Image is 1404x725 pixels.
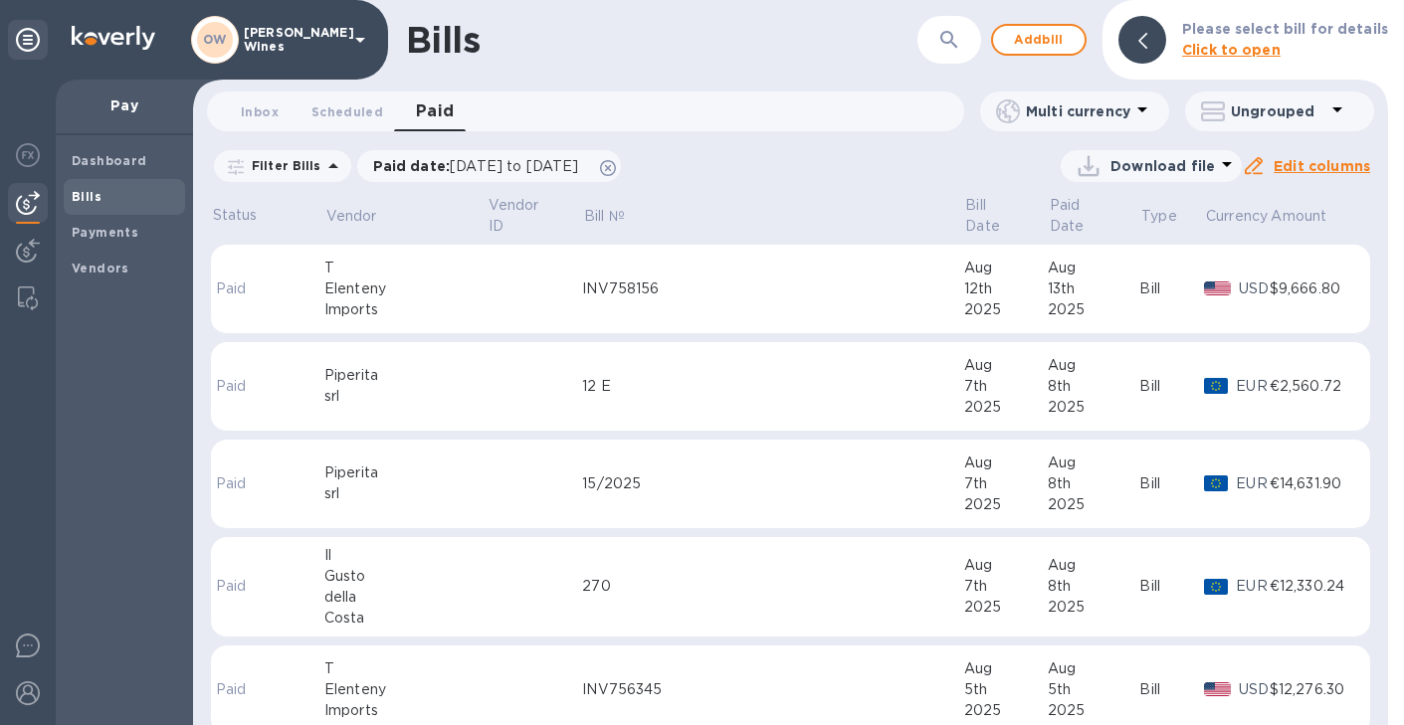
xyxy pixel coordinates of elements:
[1048,299,1140,320] div: 2025
[216,679,254,700] p: Paid
[72,261,129,275] b: Vendors
[324,566,487,587] div: Gusto
[324,299,487,320] div: Imports
[582,376,963,397] div: 12 E
[1048,679,1140,700] div: 5th
[203,32,227,47] b: OW
[1239,278,1270,299] p: USD
[582,576,963,597] div: 270
[1139,679,1204,700] div: Bill
[1139,376,1204,397] div: Bill
[244,157,321,174] p: Filter Bills
[964,679,1048,700] div: 5th
[1182,42,1281,58] b: Click to open
[324,608,487,629] div: Costa
[244,26,343,54] p: [PERSON_NAME] Wines
[1048,658,1140,679] div: Aug
[1270,679,1354,700] div: $12,276.30
[72,26,155,50] img: Logo
[584,206,651,227] span: Bill №
[964,397,1048,418] div: 2025
[324,679,487,700] div: Elenteny
[991,24,1087,56] button: Addbill
[964,597,1048,618] div: 2025
[965,195,1046,237] span: Bill Date
[324,365,487,386] div: Piperita
[216,473,254,494] p: Paid
[1231,101,1325,121] p: Ungrouped
[1048,555,1140,576] div: Aug
[964,555,1048,576] div: Aug
[373,156,589,176] p: Paid date :
[964,278,1048,299] div: 12th
[1048,473,1140,494] div: 8th
[326,206,377,227] p: Vendor
[1009,28,1069,52] span: Add bill
[1048,355,1140,376] div: Aug
[72,153,147,168] b: Dashboard
[1050,195,1112,237] p: Paid Date
[216,576,254,597] p: Paid
[324,700,487,721] div: Imports
[1048,576,1140,597] div: 8th
[1204,281,1231,295] img: USD
[1141,206,1203,227] span: Type
[1236,473,1269,494] p: EUR
[1270,278,1354,299] div: $9,666.80
[357,150,622,182] div: Paid date:[DATE] to [DATE]
[1271,206,1352,227] span: Amount
[584,206,625,227] p: Bill №
[1271,206,1326,227] p: Amount
[1274,158,1370,174] u: Edit columns
[324,658,487,679] div: T
[1048,278,1140,299] div: 13th
[72,189,101,204] b: Bills
[324,278,487,299] div: Elenteny
[324,386,487,407] div: srl
[1139,576,1204,597] div: Bill
[1048,494,1140,515] div: 2025
[1139,473,1204,494] div: Bill
[1048,597,1140,618] div: 2025
[16,143,40,167] img: Foreign exchange
[1139,278,1204,299] div: Bill
[964,494,1048,515] div: 2025
[326,206,403,227] span: Vendor
[216,376,254,397] p: Paid
[72,95,177,115] p: Pay
[1026,101,1130,121] p: Multi currency
[1048,453,1140,473] div: Aug
[964,658,1048,679] div: Aug
[1206,206,1268,227] p: Currency
[1204,682,1231,696] img: USD
[582,679,963,700] div: INV756345
[964,700,1048,721] div: 2025
[72,225,138,240] b: Payments
[964,376,1048,397] div: 7th
[1236,376,1269,397] p: EUR
[324,462,487,483] div: Piperita
[324,483,487,504] div: srl
[416,97,455,125] span: Paid
[964,355,1048,376] div: Aug
[1270,376,1354,397] div: €2,560.72
[324,587,487,608] div: della
[324,545,487,566] div: Il
[582,473,963,494] div: 15/2025
[965,195,1020,237] p: Bill Date
[1110,156,1215,176] p: Download file
[1048,397,1140,418] div: 2025
[1236,576,1269,597] p: EUR
[582,278,963,299] div: INV758156
[1141,206,1177,227] p: Type
[964,576,1048,597] div: 7th
[964,258,1048,278] div: Aug
[964,299,1048,320] div: 2025
[216,278,254,299] p: Paid
[213,205,258,226] p: Status
[406,19,480,61] h1: Bills
[1048,258,1140,278] div: Aug
[450,158,578,174] span: [DATE] to [DATE]
[489,195,581,237] span: Vendor ID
